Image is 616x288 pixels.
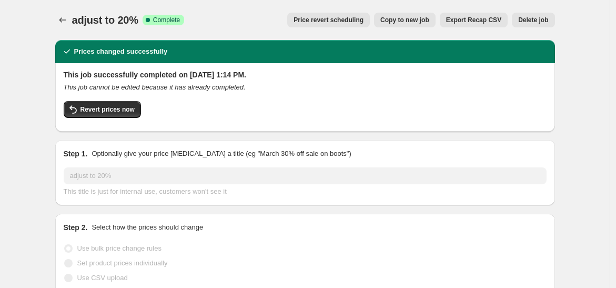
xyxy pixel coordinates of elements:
[287,13,370,27] button: Price revert scheduling
[92,148,351,159] p: Optionally give your price [MEDICAL_DATA] a title (eg "March 30% off sale on boots")
[64,148,88,159] h2: Step 1.
[518,16,548,24] span: Delete job
[64,69,547,80] h2: This job successfully completed on [DATE] 1:14 PM.
[55,13,70,27] button: Price change jobs
[64,167,547,184] input: 30% off holiday sale
[380,16,429,24] span: Copy to new job
[92,222,203,233] p: Select how the prices should change
[64,222,88,233] h2: Step 2.
[446,16,501,24] span: Export Recap CSV
[74,46,168,57] h2: Prices changed successfully
[77,274,128,282] span: Use CSV upload
[512,13,554,27] button: Delete job
[80,105,135,114] span: Revert prices now
[294,16,363,24] span: Price revert scheduling
[64,187,227,195] span: This title is just for internal use, customers won't see it
[64,101,141,118] button: Revert prices now
[77,259,168,267] span: Set product prices individually
[64,83,246,91] i: This job cannot be edited because it has already completed.
[77,244,161,252] span: Use bulk price change rules
[440,13,508,27] button: Export Recap CSV
[72,14,138,26] span: adjust to 20%
[153,16,180,24] span: Complete
[374,13,436,27] button: Copy to new job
